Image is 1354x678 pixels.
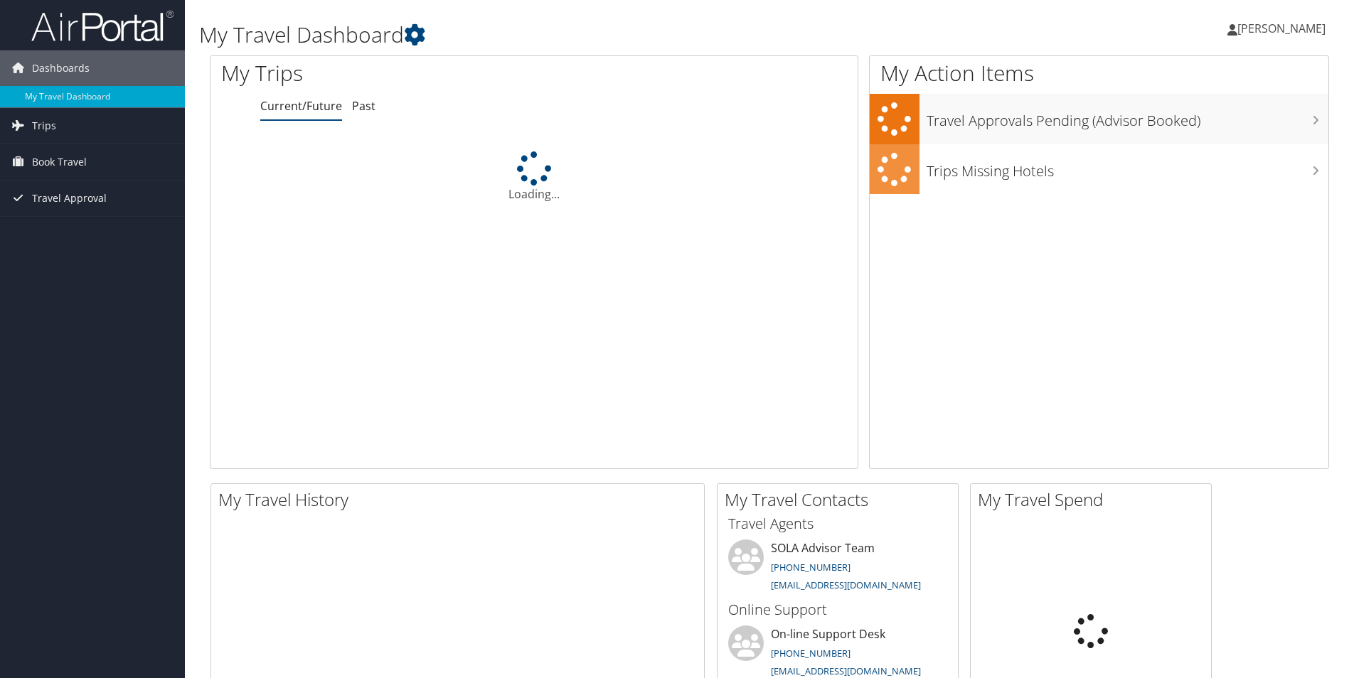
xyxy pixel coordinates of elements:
[32,50,90,86] span: Dashboards
[32,181,107,216] span: Travel Approval
[31,9,174,43] img: airportal-logo.png
[771,579,921,591] a: [EMAIL_ADDRESS][DOMAIN_NAME]
[927,104,1328,131] h3: Travel Approvals Pending (Advisor Booked)
[870,94,1328,144] a: Travel Approvals Pending (Advisor Booked)
[32,108,56,144] span: Trips
[32,144,87,180] span: Book Travel
[771,561,851,574] a: [PHONE_NUMBER]
[210,151,858,203] div: Loading...
[721,539,954,598] li: SOLA Advisor Team
[728,514,947,534] h3: Travel Agents
[771,664,921,677] a: [EMAIL_ADDRESS][DOMAIN_NAME]
[260,98,342,114] a: Current/Future
[352,98,375,114] a: Past
[870,58,1328,88] h1: My Action Items
[870,144,1328,195] a: Trips Missing Hotels
[199,20,959,50] h1: My Travel Dashboard
[728,600,947,620] h3: Online Support
[218,488,704,512] h2: My Travel History
[978,488,1211,512] h2: My Travel Spend
[725,488,958,512] h2: My Travel Contacts
[1227,7,1340,50] a: [PERSON_NAME]
[771,647,851,660] a: [PHONE_NUMBER]
[221,58,577,88] h1: My Trips
[1237,21,1326,36] span: [PERSON_NAME]
[927,154,1328,181] h3: Trips Missing Hotels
